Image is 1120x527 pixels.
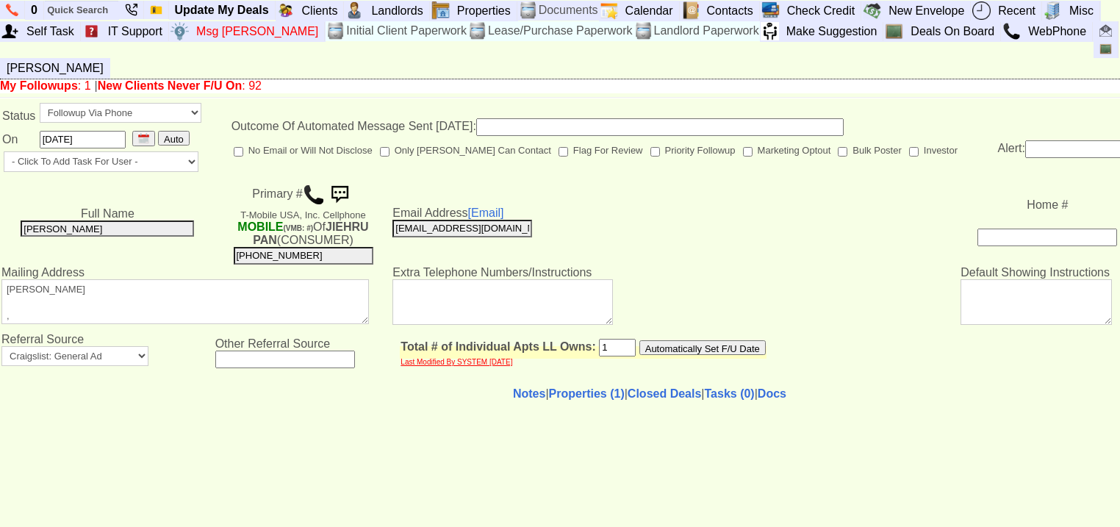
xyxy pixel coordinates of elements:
a: 0 [25,1,44,20]
a: Properties (1) [549,387,625,400]
b: Total # of Individual Apts LL Owns: [401,340,595,353]
img: help2.png [82,22,101,40]
label: Only [PERSON_NAME] Can Contact [380,140,551,157]
a: Contacts [701,1,760,21]
a: Tasks (0) [705,387,755,400]
b: T-Mobile USA, Inc. [237,221,313,233]
td: On [1,130,39,149]
td: Extra Telephone Numbers/Instructions [392,265,960,332]
a: Check Credit [781,1,861,21]
a: Recent [992,1,1042,21]
a: T-Mobile USA, Inc. [325,187,354,200]
label: Marketing Optout [743,140,831,157]
input: Only [PERSON_NAME] Can Contact [380,147,390,157]
img: phone.png [6,4,18,17]
td: Status [1,102,39,130]
label: No Email or Will Not Disclose [234,140,373,157]
img: su2.jpg [761,22,779,40]
input: Flag For Review [559,147,568,157]
a: New Envelope [883,1,971,21]
img: myadd.png [1,22,19,40]
img: clients.png [276,1,295,20]
a: [Email] [468,207,504,219]
b: JIEHRU PAN [253,221,368,246]
img: call.png [303,184,325,206]
a: Properties [451,1,517,21]
td: Lease/Purchase Paperwork [487,21,633,41]
img: docs.png [326,22,345,40]
input: Quick Search [45,1,118,19]
a: IT Support [102,22,169,41]
input: Priority Followup [650,147,660,157]
a: WebPhone [1022,22,1093,41]
img: call.png [1002,22,1021,40]
td: Initial Client Paperwork [345,21,467,41]
a: Self Task [21,22,81,41]
input: Investor [909,147,919,157]
img: docs.png [634,22,653,40]
a: New Clients Never F/U On: 92 [98,79,262,92]
img: chalkboard.png [885,22,903,40]
font: (VMB: #) [284,224,314,232]
img: money.png [170,22,189,40]
img: [calendar icon] [138,133,149,144]
td: Referral Source [1,332,215,373]
a: Notes [513,387,545,400]
img: Renata@HomeSweetHomeProperties.com [1099,24,1112,37]
label: Priority Followup [650,140,736,157]
a: Landlords [365,1,429,21]
img: creditreport.png [761,1,780,20]
img: recent.png [972,1,991,20]
td: Landlord Paperwork [653,21,760,41]
img: sms.png [325,180,354,209]
td: Email Address [392,179,797,265]
a: Misc [1063,1,1100,21]
td: Mailing Address [1,265,392,332]
td: Full Name [1,179,215,265]
img: properties.png [431,1,450,20]
img: Bookmark.png [150,4,162,16]
a: Make Suggestion [780,22,884,41]
td: Primary # Of (CONSUMER) [215,179,392,265]
a: [PERSON_NAME] [1,59,110,78]
textarea: [PERSON_NAME] , [1,279,369,324]
img: gmoney.png [863,1,881,20]
img: officebldg.png [1044,1,1062,20]
img: chalkboard.png [1099,43,1112,55]
input: Marketing Optout [743,147,753,157]
u: Last Modified By SYSTEM [DATE] [401,358,512,366]
font: T-Mobile USA, Inc. Cellphone [240,209,366,221]
input: No Email or Will Not Disclose [234,147,243,157]
font: Msg [PERSON_NAME] [196,25,318,37]
img: landlord.png [345,1,364,20]
label: Investor [909,140,958,157]
img: phone22.png [125,4,137,16]
a: Deals On Board [905,22,1001,41]
button: Auto [158,131,190,146]
font: MOBILE [237,221,283,233]
td: Other Referral Source [215,332,392,373]
label: Bulk Poster [838,140,901,157]
img: contact.png [681,1,700,20]
a: Docs [758,387,786,400]
a: Msg [PERSON_NAME] [190,22,325,41]
a: Clients [296,1,345,21]
a: Calendar [620,1,680,21]
a: Update My Deals [169,1,276,20]
img: docs.png [519,1,537,20]
img: appt_icon.png [600,1,618,20]
td: Documents [538,1,599,21]
img: docs.png [468,22,487,40]
b: New Clients Never F/U On [98,79,243,92]
button: Automatically Set F/U Date [639,340,766,355]
input: Bulk Poster [838,147,847,157]
a: Closed Deals [628,387,701,400]
label: Flag For Review [559,140,643,157]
